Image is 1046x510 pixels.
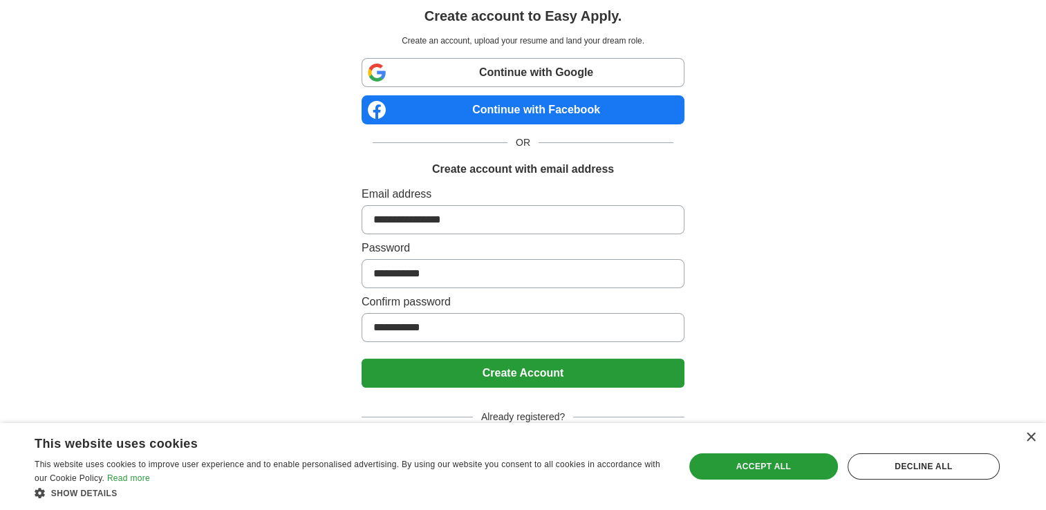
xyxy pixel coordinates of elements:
[51,489,118,498] span: Show details
[107,473,150,483] a: Read more, opens a new window
[1025,433,1036,443] div: Close
[362,58,684,87] a: Continue with Google
[473,410,573,424] span: Already registered?
[364,35,682,47] p: Create an account, upload your resume and land your dream role.
[362,186,684,202] label: Email address
[507,135,539,150] span: OR
[35,460,660,483] span: This website uses cookies to improve user experience and to enable personalised advertising. By u...
[362,294,684,310] label: Confirm password
[424,6,622,26] h1: Create account to Easy Apply.
[362,240,684,256] label: Password
[689,453,838,480] div: Accept all
[432,161,614,178] h1: Create account with email address
[848,453,1000,480] div: Decline all
[362,95,684,124] a: Continue with Facebook
[362,359,684,388] button: Create Account
[35,431,631,452] div: This website uses cookies
[35,486,665,500] div: Show details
